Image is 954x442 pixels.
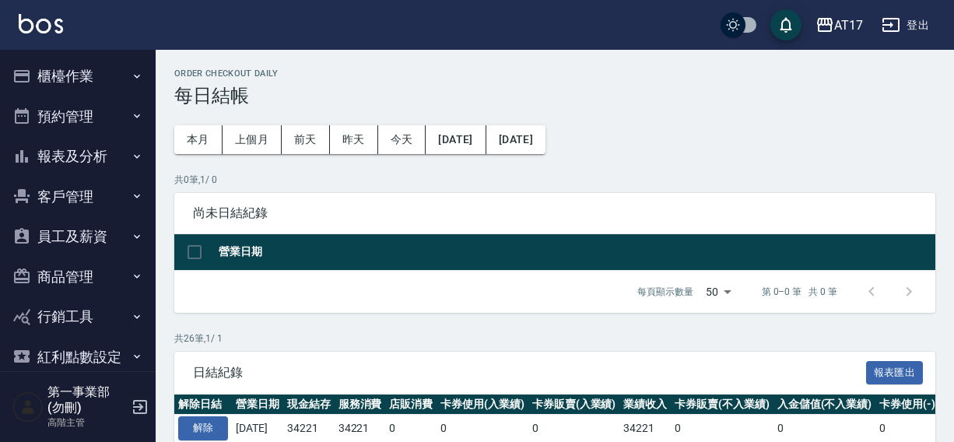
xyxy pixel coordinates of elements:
[335,395,386,415] th: 服務消費
[174,85,935,107] h3: 每日結帳
[671,395,773,415] th: 卡券販賣(不入業績)
[232,395,283,415] th: 營業日期
[215,234,935,271] th: 營業日期
[174,173,935,187] p: 共 0 筆, 1 / 0
[875,11,935,40] button: 登出
[223,125,282,154] button: 上個月
[178,416,228,440] button: 解除
[6,96,149,137] button: 預約管理
[875,395,939,415] th: 卡券使用(-)
[19,14,63,33] img: Logo
[437,395,528,415] th: 卡券使用(入業績)
[6,56,149,96] button: 櫃檯作業
[762,285,837,299] p: 第 0–0 筆 共 0 筆
[12,391,44,423] img: Person
[174,395,232,415] th: 解除日結
[770,9,801,40] button: save
[619,395,671,415] th: 業績收入
[866,364,924,379] a: 報表匯出
[174,125,223,154] button: 本月
[385,395,437,415] th: 店販消費
[47,416,127,430] p: 高階主管
[700,271,737,313] div: 50
[193,365,866,381] span: 日結紀錄
[174,331,935,346] p: 共 26 筆, 1 / 1
[486,125,545,154] button: [DATE]
[773,395,876,415] th: 入金儲值(不入業績)
[282,125,330,154] button: 前天
[378,125,426,154] button: 今天
[809,9,869,41] button: AT17
[6,257,149,297] button: 商品管理
[283,395,335,415] th: 現金結存
[426,125,486,154] button: [DATE]
[330,125,378,154] button: 昨天
[637,285,693,299] p: 每頁顯示數量
[47,384,127,416] h5: 第一事業部 (勿刪)
[6,177,149,217] button: 客戶管理
[528,395,620,415] th: 卡券販賣(入業績)
[834,16,863,35] div: AT17
[866,361,924,385] button: 報表匯出
[174,68,935,79] h2: Order checkout daily
[6,337,149,377] button: 紅利點數設定
[6,216,149,257] button: 員工及薪資
[6,296,149,337] button: 行銷工具
[193,205,917,221] span: 尚未日結紀錄
[6,136,149,177] button: 報表及分析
